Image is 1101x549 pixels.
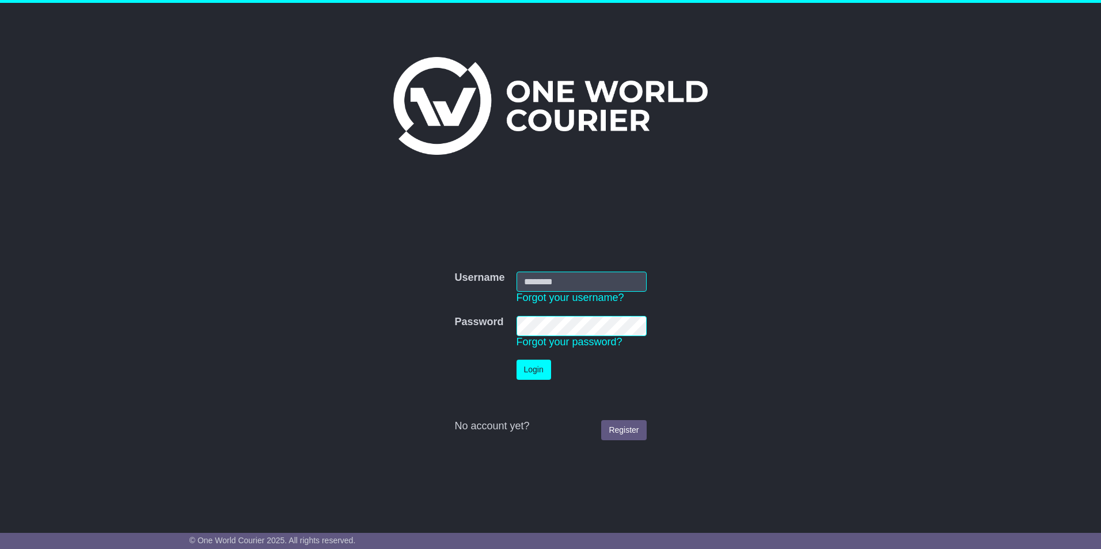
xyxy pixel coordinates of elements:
span: © One World Courier 2025. All rights reserved. [189,536,356,545]
div: No account yet? [454,420,646,433]
a: Forgot your password? [517,336,622,348]
button: Login [517,360,551,380]
img: One World [393,57,708,155]
label: Username [454,272,504,284]
a: Forgot your username? [517,292,624,303]
label: Password [454,316,503,329]
a: Register [601,420,646,440]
